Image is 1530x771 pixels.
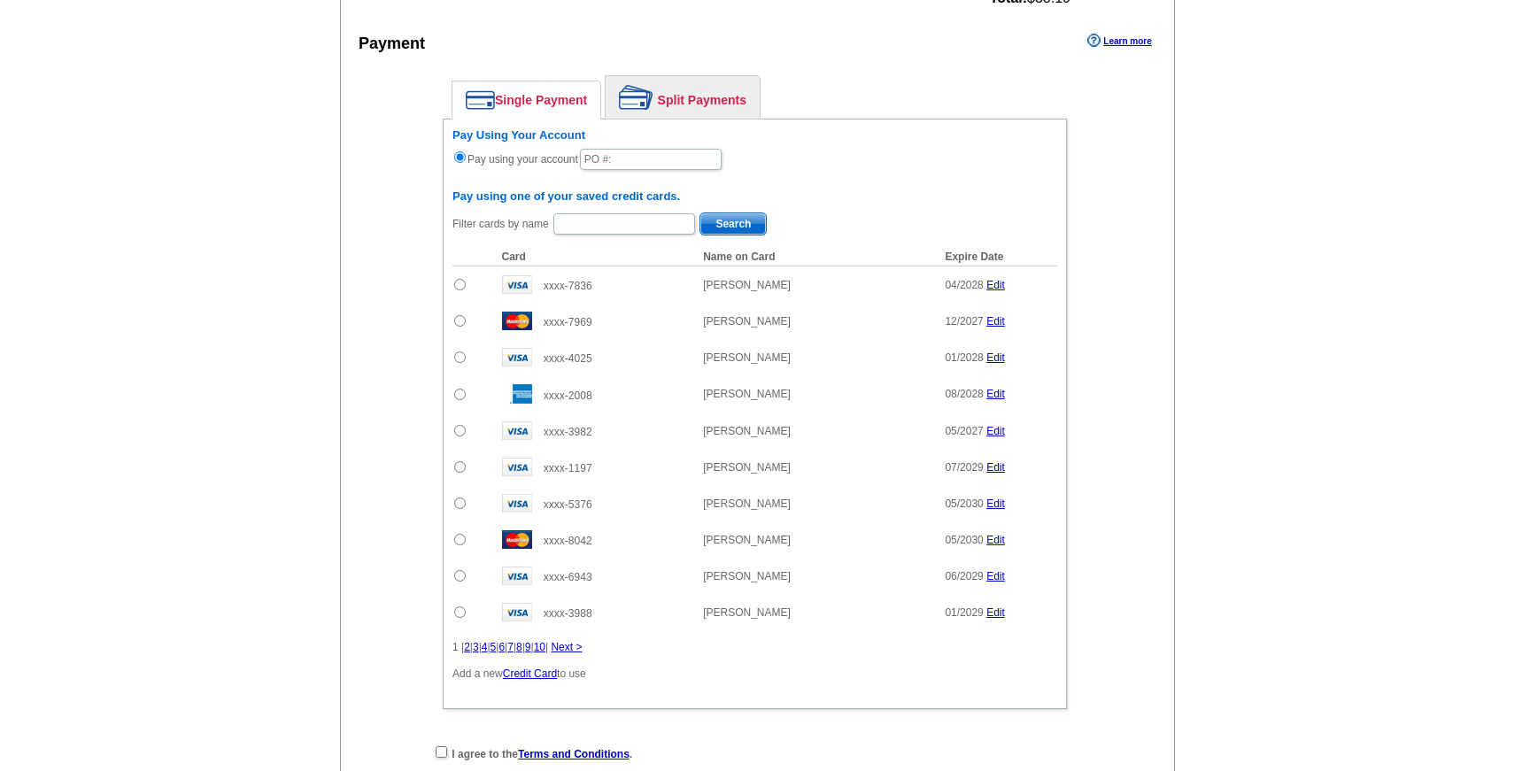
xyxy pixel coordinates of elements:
span: xxxx-1197 [544,462,592,474]
a: Edit [986,570,1005,582]
img: single-payment.png [466,90,495,110]
a: Edit [986,606,1005,619]
span: 01/2028 [945,351,983,364]
a: 5 [491,641,497,653]
img: visa.gif [502,458,532,476]
a: Edit [986,388,1005,400]
span: xxxx-3988 [544,607,592,620]
span: xxxx-7969 [544,316,592,328]
a: Single Payment [452,81,600,119]
a: Next > [551,641,582,653]
span: [PERSON_NAME] [703,606,791,619]
a: 9 [525,641,531,653]
a: Split Payments [606,76,760,119]
span: xxxx-3982 [544,426,592,438]
span: [PERSON_NAME] [703,425,791,437]
p: Add a new to use [452,666,1057,682]
a: 6 [498,641,505,653]
span: Search [700,213,766,235]
span: xxxx-2008 [544,389,592,402]
span: 07/2029 [945,461,983,474]
label: Filter cards by name [452,216,549,232]
span: [PERSON_NAME] [703,388,791,400]
a: Credit Card [503,667,557,680]
span: [PERSON_NAME] [703,351,791,364]
img: visa.gif [502,348,532,366]
a: Learn more [1087,34,1151,48]
span: [PERSON_NAME] [703,534,791,546]
a: 7 [507,641,514,653]
img: mast.gif [502,312,532,330]
div: 1 | | | | | | | | | | [452,639,1057,655]
img: visa.gif [502,567,532,585]
a: Edit [986,425,1005,437]
div: Payment [359,32,425,56]
span: 05/2027 [945,425,983,437]
span: 05/2030 [945,497,983,510]
span: 12/2027 [945,315,983,328]
span: xxxx-7836 [544,280,592,292]
span: 06/2029 [945,570,983,582]
img: visa.gif [502,275,532,294]
img: visa.gif [502,494,532,513]
div: Pay using your account [452,128,1057,172]
span: xxxx-6943 [544,571,592,583]
h6: Pay Using Your Account [452,128,1057,143]
span: [PERSON_NAME] [703,461,791,474]
a: Edit [986,534,1005,546]
th: Card [493,248,695,266]
th: Expire Date [936,248,1057,266]
span: 08/2028 [945,388,983,400]
span: xxxx-8042 [544,535,592,547]
span: xxxx-4025 [544,352,592,365]
a: Edit [986,351,1005,364]
a: Edit [986,315,1005,328]
a: 3 [473,641,479,653]
strong: I agree to the . [452,748,632,760]
span: [PERSON_NAME] [703,279,791,291]
img: amex.gif [502,384,532,404]
img: visa.gif [502,421,532,440]
a: Terms and Conditions [518,748,630,760]
span: 05/2030 [945,534,983,546]
h6: Pay using one of your saved credit cards. [452,189,1057,204]
a: 10 [534,641,545,653]
img: visa.gif [502,603,532,621]
a: 2 [464,641,470,653]
span: 01/2029 [945,606,983,619]
a: Edit [986,461,1005,474]
a: 4 [482,641,488,653]
span: xxxx-5376 [544,498,592,511]
span: 04/2028 [945,279,983,291]
a: Edit [986,497,1005,510]
th: Name on Card [694,248,936,266]
img: split-payment.png [619,85,653,110]
a: Edit [986,279,1005,291]
a: 8 [516,641,522,653]
span: [PERSON_NAME] [703,315,791,328]
span: [PERSON_NAME] [703,497,791,510]
iframe: LiveChat chat widget [1176,359,1530,771]
button: Search [699,212,767,235]
span: [PERSON_NAME] [703,570,791,582]
img: mast.gif [502,530,532,549]
input: PO #: [580,149,722,170]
